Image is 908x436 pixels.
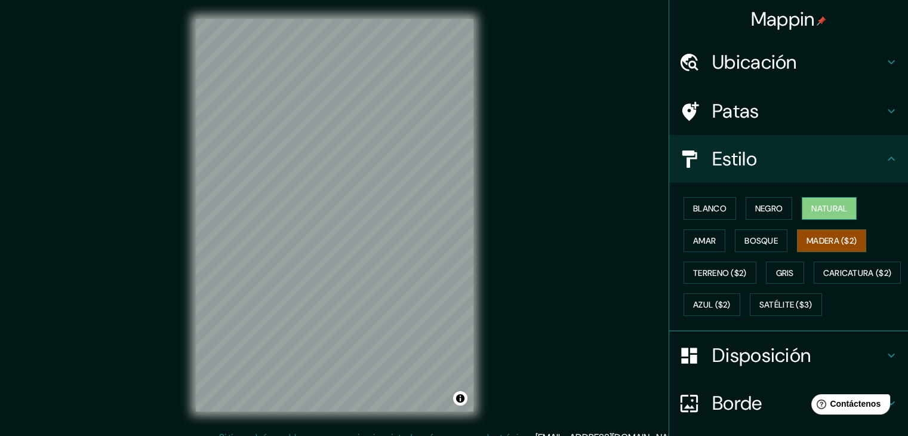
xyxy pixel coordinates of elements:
[797,229,866,252] button: Madera ($2)
[746,197,793,220] button: Negro
[802,197,857,220] button: Natural
[693,235,716,246] font: Amar
[712,391,762,416] font: Borde
[669,331,908,379] div: Disposición
[684,197,736,220] button: Blanco
[807,235,857,246] font: Madera ($2)
[669,379,908,427] div: Borde
[693,268,747,278] font: Terreno ($2)
[755,203,783,214] font: Negro
[196,19,473,412] canvas: Mapa
[712,343,811,368] font: Disposición
[684,229,725,252] button: Amar
[744,235,778,246] font: Bosque
[712,50,797,75] font: Ubicación
[817,16,826,26] img: pin-icon.png
[814,262,901,284] button: Caricatura ($2)
[693,300,731,311] font: Azul ($2)
[823,268,892,278] font: Caricatura ($2)
[684,262,756,284] button: Terreno ($2)
[712,146,757,171] font: Estilo
[802,389,895,423] iframe: Lanzador de widgets de ayuda
[669,135,908,183] div: Estilo
[669,38,908,86] div: Ubicación
[712,99,759,124] font: Patas
[766,262,804,284] button: Gris
[759,300,812,311] font: Satélite ($3)
[751,7,815,32] font: Mappin
[735,229,787,252] button: Bosque
[669,87,908,135] div: Patas
[750,293,822,316] button: Satélite ($3)
[811,203,847,214] font: Natural
[684,293,740,316] button: Azul ($2)
[776,268,794,278] font: Gris
[693,203,727,214] font: Blanco
[453,391,467,406] button: Activar o desactivar atribución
